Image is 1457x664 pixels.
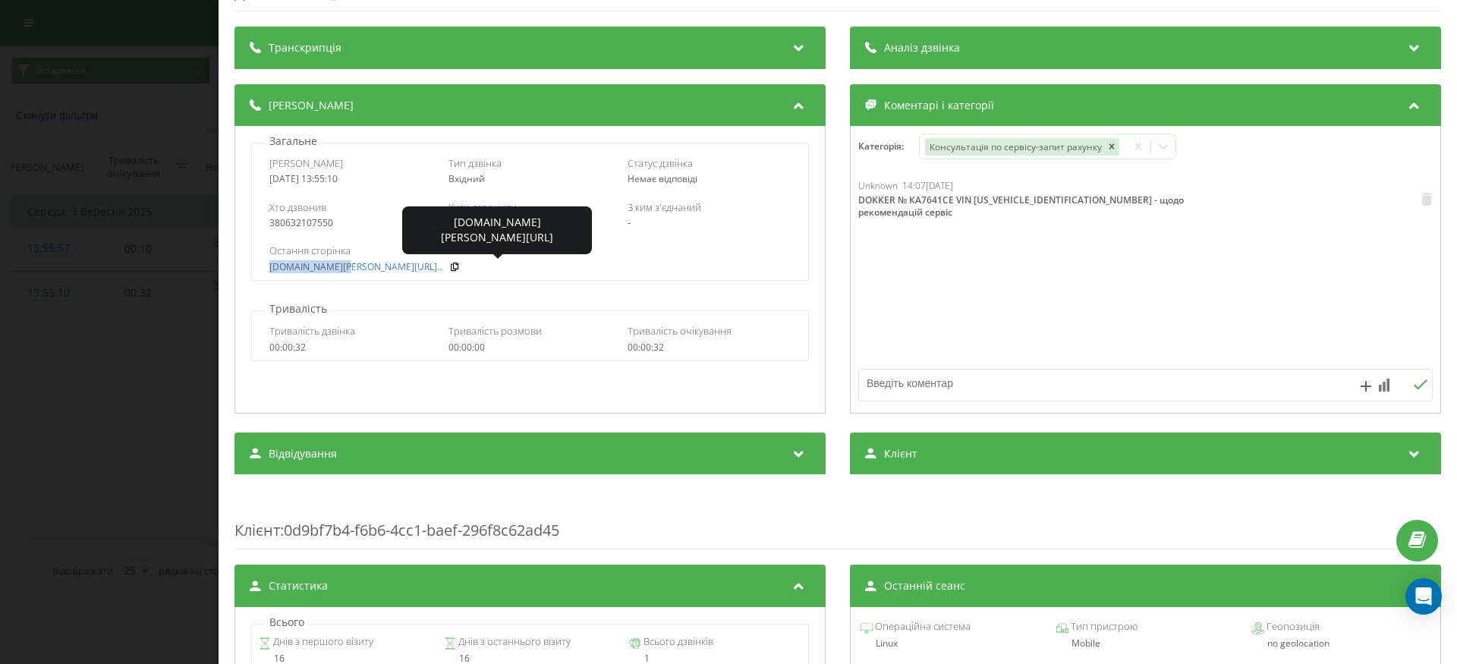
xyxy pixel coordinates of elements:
div: 00:00:32 [628,342,791,353]
span: [PERSON_NAME] [269,98,354,113]
span: Клієнт [234,520,280,540]
span: Коментарі і категорії [884,98,994,113]
div: Remove Консультація по сервісу-запит рахунку [1104,138,1119,156]
span: Відвідування [269,446,337,461]
span: Геопозиція [1264,619,1320,634]
span: Операційна система [873,619,971,634]
span: Транскрипція [269,40,341,55]
div: 00:00:00 [448,342,612,353]
span: [PERSON_NAME] [269,156,343,170]
div: : 0d9bf7b4-f6b6-4cc1-baef-296f8c62ad45 [234,489,1441,549]
div: [DOMAIN_NAME][PERSON_NAME][URL] [413,215,581,245]
div: Mobile [1056,638,1235,649]
div: 380632107550 [269,218,433,228]
p: Загальне [266,134,321,149]
div: 16 [444,653,616,664]
span: Unknown [858,179,898,192]
div: Консультація по сервісу-запит рахунку [925,138,1104,156]
div: [DATE] 13:55:10 [269,174,433,184]
span: Тривалість розмови [448,324,542,338]
span: Тривалість дзвінка [269,324,355,338]
div: 1 [629,653,801,664]
span: Останній сеанс [884,578,965,593]
div: 00:00:32 [269,342,433,353]
span: Всього дзвінків [641,634,713,650]
span: Аналіз дзвінка [884,40,960,55]
p: Всього [266,615,308,630]
span: Статистика [269,578,328,593]
span: Тип пристрою [1068,619,1138,634]
div: Linux [861,638,1039,649]
span: Тривалість очікування [628,324,732,338]
span: Хто дзвонив [269,200,326,214]
span: Куди дзвонили [448,200,517,214]
span: Вхідний [448,172,485,185]
span: Немає відповіді [628,172,697,185]
div: 14:07[DATE] [902,181,953,191]
span: Тип дзвінка [448,156,502,170]
span: Днів з першого візиту [271,634,373,650]
span: Статус дзвінка [628,156,693,170]
div: Open Intercom Messenger [1405,578,1442,615]
span: Днів з останнього візиту [456,634,571,650]
div: - [628,218,791,228]
span: Клієнт [884,446,917,461]
span: Остання сторінка [269,244,351,257]
div: 16 [259,653,431,664]
div: no geolocation [1252,638,1430,649]
p: Тривалість [266,301,331,316]
h4: Категорія : [858,141,919,152]
a: [DOMAIN_NAME][PERSON_NAME][URL].. [269,262,442,272]
span: З ким з'єднаний [628,200,701,214]
div: DOKKER № КА7641СЕ VIN [US_VEHICLE_IDENTIFICATION_NUMBER] - щодо рекомендацій сервіс [858,194,1196,218]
